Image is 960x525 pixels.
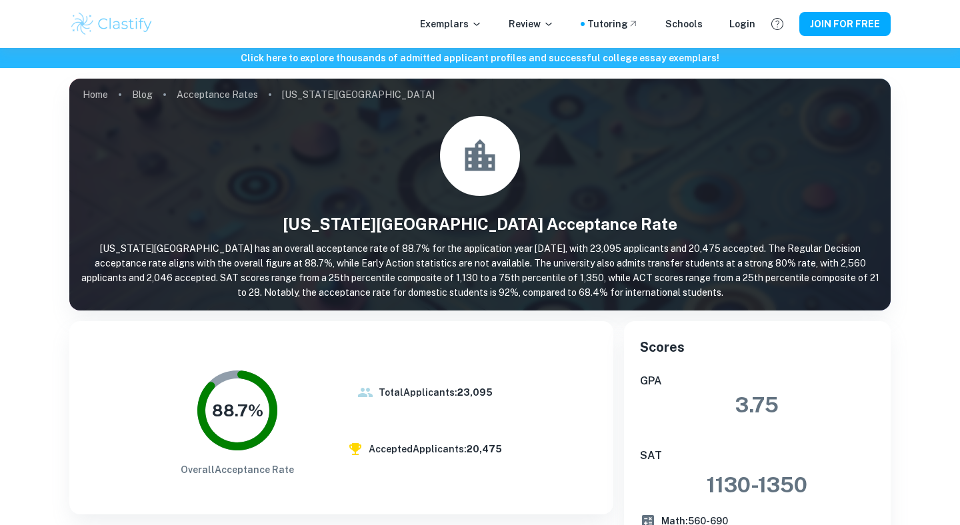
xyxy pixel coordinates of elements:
[640,373,875,389] h6: GPA
[587,17,639,31] a: Tutoring
[729,17,755,31] a: Login
[640,448,875,464] h6: SAT
[799,12,891,36] button: JOIN FOR FREE
[379,385,493,400] h6: Total Applicants:
[640,389,875,421] h3: 3.75
[212,400,263,420] tspan: 88.7%
[177,85,258,104] a: Acceptance Rates
[420,17,482,31] p: Exemplars
[282,87,435,102] p: [US_STATE][GEOGRAPHIC_DATA]
[369,442,502,456] h6: Accepted Applicants:
[640,469,875,501] h3: 1130 - 1350
[509,17,554,31] p: Review
[69,241,891,300] p: [US_STATE][GEOGRAPHIC_DATA] has an overall acceptance rate of 88.7% for the application year [DAT...
[69,11,154,37] img: Clastify logo
[665,17,703,31] a: Schools
[181,462,294,477] h6: Overall Acceptance Rate
[467,444,502,454] b: 20,475
[640,337,875,357] h5: Scores
[132,85,153,104] a: Blog
[69,212,891,236] h1: [US_STATE][GEOGRAPHIC_DATA] Acceptance Rate
[3,51,957,65] h6: Click here to explore thousands of admitted applicant profiles and successful college essay exemp...
[83,85,108,104] a: Home
[766,13,789,35] button: Help and Feedback
[457,387,493,398] b: 23,095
